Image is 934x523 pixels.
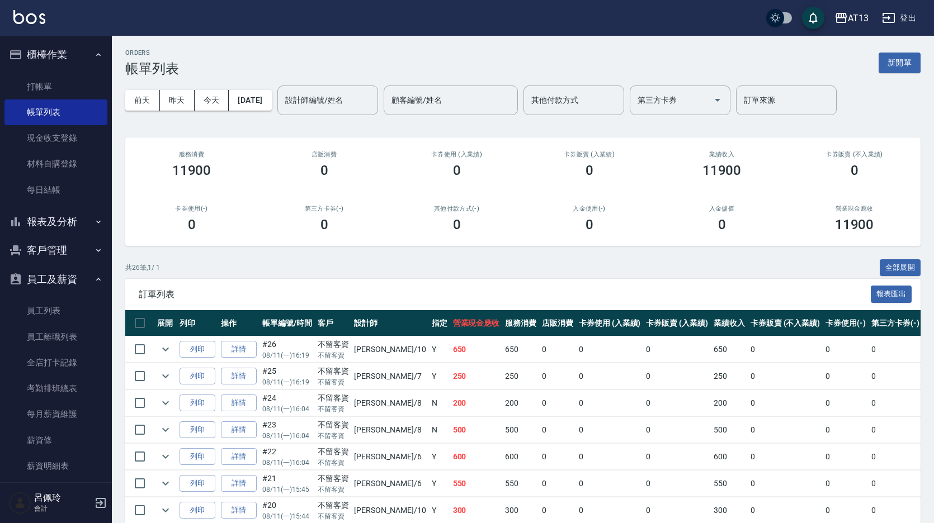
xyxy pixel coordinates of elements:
[4,207,107,236] button: 報表及分析
[139,289,871,300] span: 訂單列表
[351,444,428,470] td: [PERSON_NAME] /6
[221,421,257,439] a: 詳情
[157,368,174,384] button: expand row
[748,310,823,336] th: 卡券販賣 (不入業績)
[450,336,503,363] td: 650
[879,57,921,68] a: 新開單
[539,470,576,497] td: 0
[711,417,748,443] td: 500
[643,363,711,389] td: 0
[160,90,195,111] button: 昨天
[315,310,352,336] th: 客戶
[320,163,328,178] h3: 0
[262,377,312,387] p: 08/11 (一) 16:19
[318,365,349,377] div: 不留客資
[221,502,257,519] a: 詳情
[4,401,107,427] a: 每月薪資維護
[878,8,921,28] button: 登出
[869,444,922,470] td: 0
[586,217,593,232] h3: 0
[4,151,107,177] a: 材料自購登錄
[4,40,107,69] button: 櫃檯作業
[262,404,312,414] p: 08/11 (一) 16:04
[576,470,644,497] td: 0
[643,390,711,416] td: 0
[180,341,215,358] button: 列印
[801,151,907,158] h2: 卡券販賣 (不入業績)
[823,363,869,389] td: 0
[879,53,921,73] button: 新開單
[188,217,196,232] h3: 0
[429,390,450,416] td: N
[643,417,711,443] td: 0
[4,177,107,203] a: 每日結帳
[711,444,748,470] td: 600
[450,310,503,336] th: 營業現金應收
[702,163,742,178] h3: 11900
[718,217,726,232] h3: 0
[4,350,107,375] a: 全店打卡記錄
[643,336,711,363] td: 0
[576,390,644,416] td: 0
[502,310,539,336] th: 服務消費
[869,363,922,389] td: 0
[851,163,858,178] h3: 0
[450,444,503,470] td: 600
[869,336,922,363] td: 0
[711,363,748,389] td: 250
[351,390,428,416] td: [PERSON_NAME] /8
[871,286,912,303] button: 報表匯出
[4,298,107,324] a: 員工列表
[318,511,349,521] p: 不留客資
[221,448,257,465] a: 詳情
[823,470,869,497] td: 0
[4,236,107,265] button: 客戶管理
[260,363,315,389] td: #25
[318,392,349,404] div: 不留客資
[536,205,642,212] h2: 入金使用(-)
[669,151,775,158] h2: 業績收入
[318,446,349,458] div: 不留客資
[9,492,31,514] img: Person
[404,205,510,212] h2: 其他付款方式(-)
[502,336,539,363] td: 650
[4,125,107,151] a: 現金收支登錄
[351,310,428,336] th: 設計師
[221,475,257,492] a: 詳情
[125,90,160,111] button: 前天
[262,484,312,495] p: 08/11 (一) 15:45
[536,151,642,158] h2: 卡券販賣 (入業績)
[429,363,450,389] td: Y
[262,458,312,468] p: 08/11 (一) 16:04
[453,217,461,232] h3: 0
[4,375,107,401] a: 考勤排班總表
[125,61,179,77] h3: 帳單列表
[871,288,912,299] a: 報表匯出
[429,336,450,363] td: Y
[576,417,644,443] td: 0
[318,500,349,511] div: 不留客資
[711,310,748,336] th: 業績收入
[539,363,576,389] td: 0
[576,363,644,389] td: 0
[260,417,315,443] td: #23
[748,417,823,443] td: 0
[869,390,922,416] td: 0
[429,310,450,336] th: 指定
[177,310,218,336] th: 列印
[450,470,503,497] td: 550
[404,151,510,158] h2: 卡券使用 (入業績)
[4,99,107,125] a: 帳單列表
[157,502,174,519] button: expand row
[748,390,823,416] td: 0
[180,394,215,412] button: 列印
[221,368,257,385] a: 詳情
[502,363,539,389] td: 250
[4,265,107,294] button: 員工及薪資
[351,336,428,363] td: [PERSON_NAME] /10
[157,394,174,411] button: expand row
[539,417,576,443] td: 0
[180,368,215,385] button: 列印
[351,363,428,389] td: [PERSON_NAME] /7
[848,11,869,25] div: AT13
